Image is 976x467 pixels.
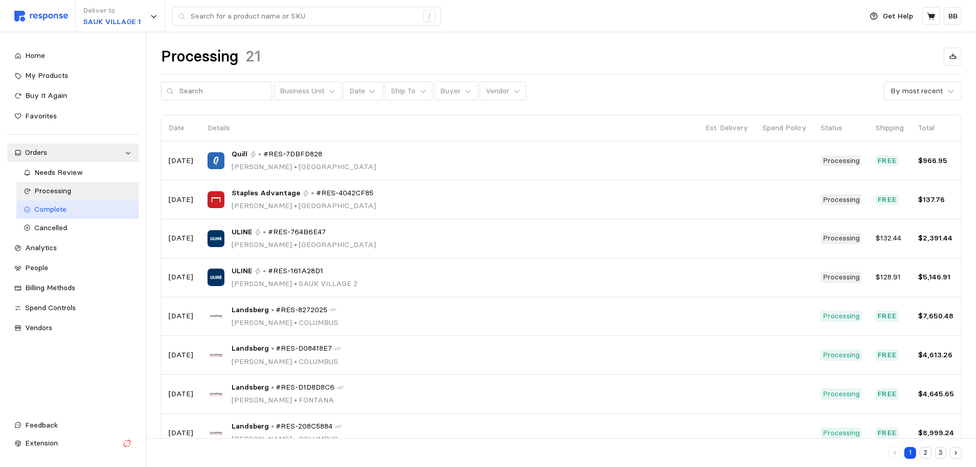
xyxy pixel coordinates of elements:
p: Business Unit [280,86,324,97]
p: • [311,188,314,199]
span: • [292,279,299,288]
p: Get Help [883,11,913,22]
a: My Products [7,67,139,85]
span: Needs Review [34,168,83,177]
p: Total [918,123,954,134]
p: [PERSON_NAME] COLUMBUS [232,317,338,329]
button: Get Help [864,7,919,26]
a: Buy It Again [7,87,139,105]
p: Details [207,123,691,134]
p: [DATE] [169,233,193,244]
a: Home [7,47,139,65]
span: Complete [34,205,67,214]
p: [PERSON_NAME] COLUMBUS [232,434,342,445]
p: [PERSON_NAME] SAUK VILLAGE 2 [232,278,358,290]
p: BB [948,11,958,22]
a: Orders [7,144,139,162]
span: #RES-7DBFD828 [263,149,322,160]
span: ULINE [232,266,252,277]
p: $128.91 [876,272,904,283]
span: • [292,240,299,249]
p: Processing [823,311,860,322]
p: • [271,343,274,354]
span: • [292,434,299,443]
span: Landsberg [232,343,269,354]
a: People [7,259,139,277]
p: Free [878,350,897,361]
a: Complete [16,200,139,219]
img: svg%3e [14,11,68,22]
p: [DATE] [169,272,193,283]
a: Cancelled [16,219,139,237]
p: • [271,304,274,316]
img: Quill [207,152,224,169]
p: Free [878,428,897,439]
span: • [292,357,299,366]
span: My Products [25,71,68,80]
span: #RES-208C5884 [276,421,333,432]
p: [DATE] [169,155,193,167]
p: Free [878,311,897,322]
p: $5,146.91 [918,272,954,283]
div: Date [349,86,365,96]
span: #RES-4042CF85 [316,188,373,199]
div: By most recent [890,86,943,96]
span: Landsberg [232,421,269,432]
img: Landsberg [207,308,224,324]
span: #RES-8272025 [276,304,327,316]
img: Landsberg [207,424,224,441]
div: / [423,10,435,23]
p: $132.44 [876,233,904,244]
span: Processing [34,186,71,195]
span: Favorites [25,111,57,120]
p: [DATE] [169,194,193,206]
p: [DATE] [169,350,193,361]
p: Ship To [391,86,416,97]
button: 2 [920,447,931,459]
p: $2,391.44 [918,233,954,244]
p: • [271,382,274,393]
p: Processing [823,194,860,206]
input: Search for a product name or SKU [191,7,418,26]
p: $4,645.65 [918,389,954,400]
button: 1 [904,447,916,459]
p: Est. Delivery [705,123,748,134]
h1: Processing [161,47,238,67]
p: Processing [823,428,860,439]
span: Quill [232,149,247,160]
span: Home [25,51,45,60]
span: #RES-D08418E7 [276,343,332,354]
span: Cancelled [34,223,67,232]
p: [DATE] [169,311,193,322]
a: Needs Review [16,164,139,182]
img: ULINE [207,230,224,247]
p: Shipping [876,123,904,134]
p: Processing [823,350,860,361]
p: [DATE] [169,389,193,400]
span: People [25,263,48,272]
span: • [292,395,299,404]
p: Processing [823,233,860,244]
span: Landsberg [232,304,269,316]
span: Staples Advantage [232,188,300,199]
img: Landsberg [207,347,224,363]
p: Free [878,194,897,206]
p: SAUK VILLAGE 1 [83,16,141,28]
p: Processing [823,155,860,167]
p: [DATE] [169,428,193,439]
button: Ship To [385,82,432,101]
p: Spend Policy [762,123,806,134]
a: Favorites [7,107,139,126]
button: Buyer [434,82,478,101]
p: • [263,227,266,238]
p: [PERSON_NAME] COLUMBUS [232,356,341,368]
a: Vendors [7,319,139,337]
img: Landsberg [207,385,224,402]
p: $4,613.26 [918,350,954,361]
a: Billing Methods [7,279,139,297]
p: $7,650.48 [918,311,954,322]
a: Processing [16,182,139,200]
p: Date [169,123,193,134]
img: ULINE [207,269,224,286]
span: #RES-161A28D1 [268,266,323,277]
